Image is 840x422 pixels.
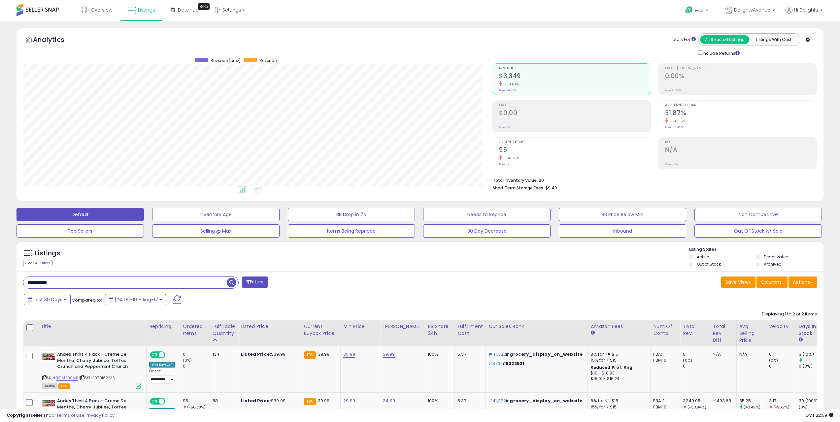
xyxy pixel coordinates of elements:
[590,398,645,404] div: 8% for <= $15
[590,371,645,376] div: $10 - $10.83
[713,323,733,344] div: Total Rev. Diff.
[183,323,207,337] div: Ordered Items
[653,404,675,410] div: FBM: 0
[457,351,481,357] div: 5.37
[510,351,583,357] span: grocery_display_on_website
[653,398,675,404] div: FBA: 1
[504,360,524,367] span: 16322531
[694,208,822,221] button: Non Competitive
[164,399,175,404] span: OFF
[773,405,790,410] small: (-50.7%)
[799,398,825,404] div: 30 (100%)
[428,398,450,404] div: 100%
[769,398,796,404] div: 3.17
[756,276,788,288] button: Columns
[744,405,760,410] small: (40.49%)
[700,35,749,44] button: All Selected Listings
[183,398,210,404] div: 95
[739,323,763,344] div: Avg Selling Price
[764,261,782,267] label: Archived
[488,407,500,413] span: #373
[183,358,192,363] small: (0%)
[799,337,803,343] small: Days In Stock.
[488,351,583,357] p: in
[343,398,355,404] a: 29.99
[805,412,833,418] span: 2025-09-17 22:59 GMT
[488,323,585,330] div: Cur Sales Rank
[665,72,817,81] h2: 0.00%
[17,224,144,238] button: Top Sellers
[259,58,277,63] span: Revenue
[794,7,818,13] span: Hi Delights
[457,323,483,337] div: Fulfillment Cost
[786,7,823,21] a: Hi Delights
[590,323,648,330] div: Amazon Fees
[665,109,817,118] h2: 31.87%
[739,398,766,404] div: 35.25
[499,104,651,107] span: Profit
[213,398,233,404] div: 88
[769,323,793,330] div: Velocity
[183,363,210,369] div: 0
[149,369,175,384] div: Preset:
[665,162,678,166] small: Prev: N/A
[590,357,645,363] div: 15% for > $15
[559,208,686,221] button: BB Price Below Min
[799,405,808,410] small: (0%)
[499,162,512,166] small: Prev: 193
[428,351,450,357] div: 100%
[693,49,748,57] div: Include Returns
[151,352,159,358] span: ON
[42,351,141,388] div: ASIN:
[91,7,112,13] span: Overview
[288,224,415,238] button: Items Being Repriced
[653,357,675,363] div: FBM: 0
[213,323,235,337] div: Fulfillable Quantity
[488,360,500,367] span: #373
[151,399,159,404] span: ON
[545,185,557,191] span: $9.49
[799,351,825,357] div: 3 (10%)
[590,376,645,382] div: $15.01 - $16.24
[590,351,645,357] div: 8% for <= $15
[72,297,102,303] span: Compared to:
[42,351,55,362] img: 51QUI4VY9ZL._SL40_.jpg
[241,351,271,357] b: Listed Price:
[57,398,137,418] b: Andes Thins 4 Pack - Creme De Menthe, Cherry Jubilee, Toffee Crunch and Peppermint Crunch
[241,398,271,404] b: Listed Price:
[749,35,798,44] button: Listings With Cost
[499,146,651,155] h2: 95
[499,67,651,70] span: Revenue
[304,398,316,405] small: FBA
[670,37,696,43] div: Totals For
[769,351,796,357] div: 0
[58,383,70,389] span: FBA
[683,358,692,363] small: (0%)
[739,351,761,357] div: N/A
[493,176,812,184] li: $0
[762,311,817,317] div: Displaying 1 to 2 of 2 items
[7,412,115,419] div: seller snap | |
[590,330,594,336] small: Amazon Fees.
[665,141,817,144] span: ROI
[499,88,516,92] small: Prev: $4,843
[187,405,206,410] small: (-50.78%)
[559,224,686,238] button: Inbound
[653,323,677,337] div: Num of Comp.
[423,224,551,238] button: 30 Day Decrease
[42,398,55,408] img: 51QUI4VY9ZL._SL40_.jpg
[653,351,675,357] div: FBA: 1
[383,351,395,358] a: 39.99
[152,224,280,238] button: Selling @ Max
[178,7,199,13] span: DataHub
[590,365,634,370] b: Reduced Prof. Rng.
[488,398,506,404] span: #41,322
[689,246,823,253] p: Listing States:
[694,224,822,238] button: Out Of Stock w/ Sale
[149,362,175,368] div: Win BuyBox *
[499,125,515,129] small: Prev: $0.00
[318,351,330,357] span: 39.99
[665,88,681,92] small: Prev: 0.00%
[695,8,704,13] span: Help
[85,412,115,418] a: Privacy Policy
